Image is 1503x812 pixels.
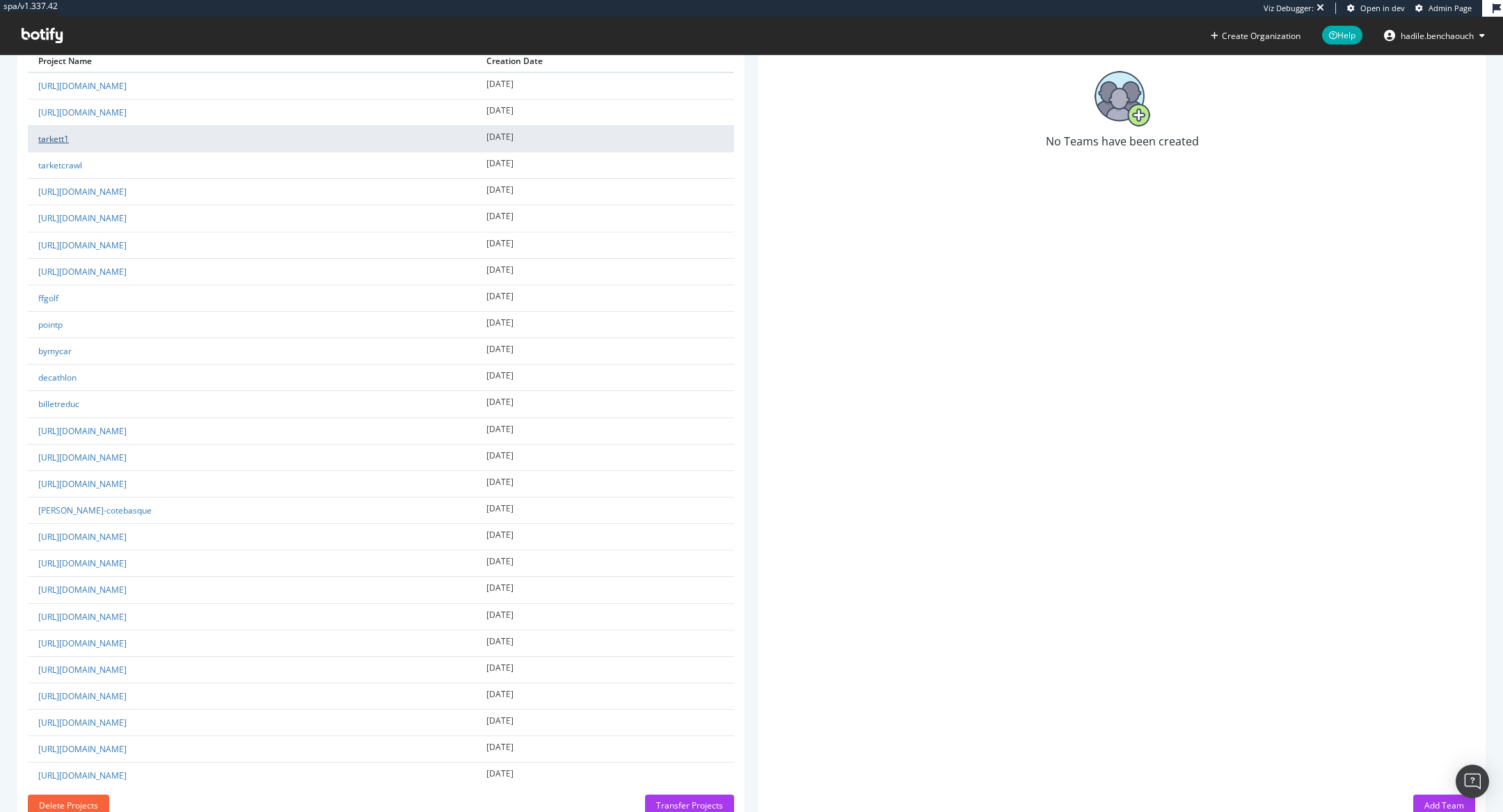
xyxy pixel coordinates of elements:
[476,365,734,391] td: [DATE]
[38,292,58,304] a: ffgolf
[1424,799,1464,811] div: Add Team
[1046,134,1199,149] span: No Teams have been created
[476,656,734,683] td: [DATE]
[476,152,734,179] td: [DATE]
[476,470,734,497] td: [DATE]
[38,133,69,145] a: tarkett1
[476,444,734,470] td: [DATE]
[38,557,127,569] a: [URL][DOMAIN_NAME]
[1373,24,1496,47] button: hadile.benchaouch
[476,736,734,763] td: [DATE]
[1095,71,1150,127] img: No Teams have been created
[476,72,734,99] td: [DATE]
[38,425,127,437] a: [URL][DOMAIN_NAME]
[28,50,476,72] th: Project Name
[38,504,152,516] a: [PERSON_NAME]-cotebasque
[38,319,63,331] a: pointp
[476,311,734,337] td: [DATE]
[1413,799,1475,811] a: Add Team
[476,630,734,656] td: [DATE]
[656,799,723,811] div: Transfer Projects
[38,212,127,224] a: [URL][DOMAIN_NAME]
[38,743,127,755] a: [URL][DOMAIN_NAME]
[38,372,77,383] a: decathlon
[38,637,127,649] a: [URL][DOMAIN_NAME]
[1264,3,1314,14] div: Viz Debugger:
[1360,3,1405,13] span: Open in dev
[645,799,734,811] a: Transfer Projects
[38,664,127,676] a: [URL][DOMAIN_NAME]
[476,179,734,205] td: [DATE]
[476,710,734,736] td: [DATE]
[38,239,127,251] a: [URL][DOMAIN_NAME]
[38,80,127,92] a: [URL][DOMAIN_NAME]
[38,584,127,596] a: [URL][DOMAIN_NAME]
[38,770,127,781] a: [URL][DOMAIN_NAME]
[38,717,127,729] a: [URL][DOMAIN_NAME]
[476,603,734,630] td: [DATE]
[476,763,734,789] td: [DATE]
[476,99,734,125] td: [DATE]
[38,159,82,171] a: tarketcrawl
[476,417,734,444] td: [DATE]
[476,391,734,417] td: [DATE]
[38,266,127,278] a: [URL][DOMAIN_NAME]
[38,690,127,702] a: [URL][DOMAIN_NAME]
[28,799,109,811] a: Delete Projects
[38,452,127,463] a: [URL][DOMAIN_NAME]
[38,345,72,357] a: bymycar
[476,683,734,709] td: [DATE]
[476,550,734,577] td: [DATE]
[38,106,127,118] a: [URL][DOMAIN_NAME]
[476,338,734,365] td: [DATE]
[1322,26,1362,45] span: Help
[39,799,98,811] div: Delete Projects
[1210,29,1301,42] button: Create Organization
[1415,3,1472,14] a: Admin Page
[476,285,734,311] td: [DATE]
[476,232,734,258] td: [DATE]
[1456,765,1489,798] div: Open Intercom Messenger
[476,497,734,523] td: [DATE]
[1401,30,1474,42] span: hadile.benchaouch
[38,398,79,410] a: billetreduc
[1347,3,1405,14] a: Open in dev
[38,531,127,543] a: [URL][DOMAIN_NAME]
[1429,3,1472,13] span: Admin Page
[38,186,127,198] a: [URL][DOMAIN_NAME]
[38,478,127,490] a: [URL][DOMAIN_NAME]
[476,258,734,285] td: [DATE]
[476,577,734,603] td: [DATE]
[476,205,734,232] td: [DATE]
[38,611,127,623] a: [URL][DOMAIN_NAME]
[476,50,734,72] th: Creation Date
[476,125,734,152] td: [DATE]
[476,524,734,550] td: [DATE]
